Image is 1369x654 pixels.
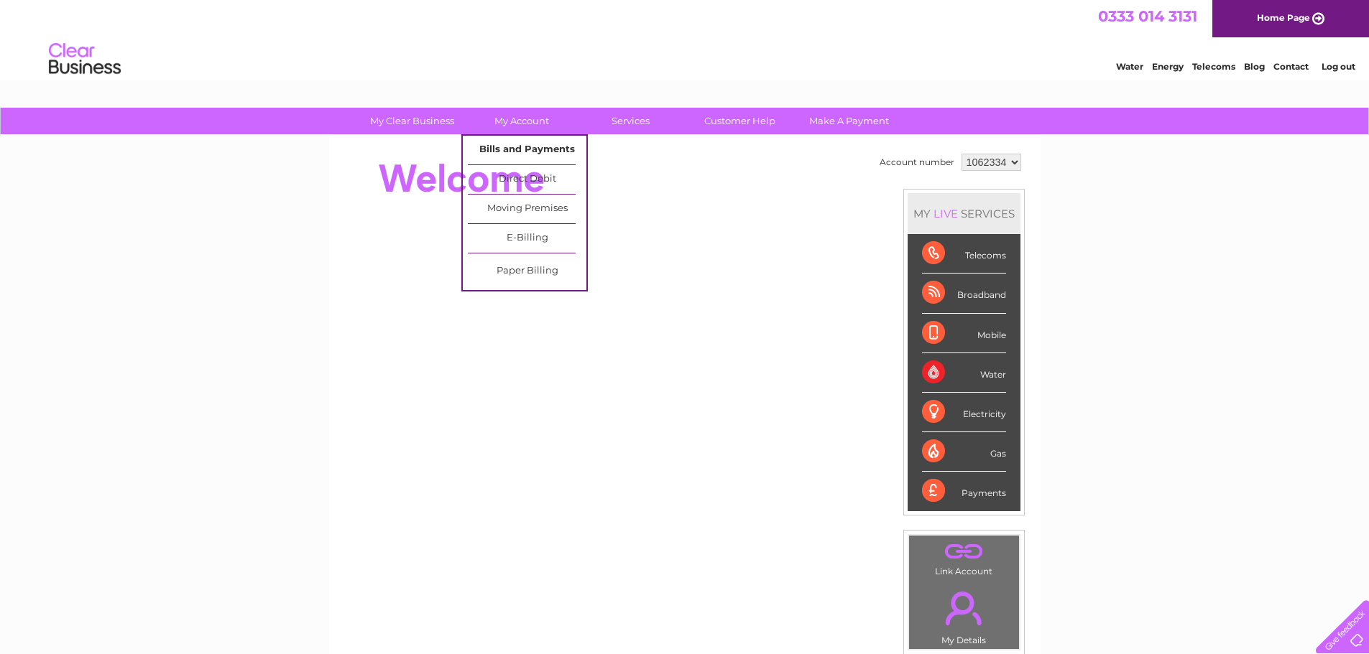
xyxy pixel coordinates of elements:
[922,353,1006,393] div: Water
[1192,61,1235,72] a: Telecoms
[346,8,1025,70] div: Clear Business is a trading name of Verastar Limited (registered in [GEOGRAPHIC_DATA] No. 3667643...
[1322,61,1355,72] a: Log out
[468,195,586,223] a: Moving Premises
[790,108,908,134] a: Make A Payment
[1244,61,1265,72] a: Blog
[931,207,961,220] div: LIVE
[468,224,586,253] a: E-Billing
[1273,61,1309,72] a: Contact
[468,165,586,194] a: Direct Debit
[922,472,1006,510] div: Payments
[48,37,121,81] img: logo.png
[468,257,586,286] a: Paper Billing
[922,393,1006,432] div: Electricity
[908,579,1020,650] td: My Details
[913,583,1015,633] a: .
[922,234,1006,274] div: Telecoms
[908,535,1020,580] td: Link Account
[922,314,1006,353] div: Mobile
[1098,7,1197,25] a: 0333 014 3131
[571,108,690,134] a: Services
[468,136,586,164] a: Bills and Payments
[681,108,799,134] a: Customer Help
[462,108,581,134] a: My Account
[913,539,1015,564] a: .
[922,274,1006,313] div: Broadband
[1152,61,1184,72] a: Energy
[922,432,1006,472] div: Gas
[353,108,471,134] a: My Clear Business
[1116,61,1143,72] a: Water
[876,150,958,174] td: Account number
[908,193,1020,234] div: MY SERVICES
